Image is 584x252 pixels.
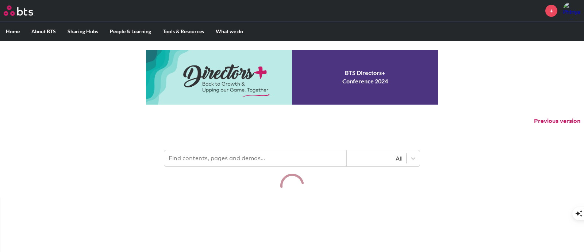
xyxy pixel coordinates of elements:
[104,22,157,41] label: People & Learning
[545,5,557,17] a: +
[563,2,580,19] a: Profile
[210,22,249,41] label: What we do
[62,22,104,41] label: Sharing Hubs
[534,117,580,125] button: Previous version
[157,22,210,41] label: Tools & Resources
[4,5,47,16] a: Go home
[146,50,438,105] a: Conference 2024
[4,5,33,16] img: BTS Logo
[563,2,580,19] img: Phinyarphat Sereeviriyakul
[26,22,62,41] label: About BTS
[350,154,403,162] div: All
[164,150,347,166] input: Find contents, pages and demos...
